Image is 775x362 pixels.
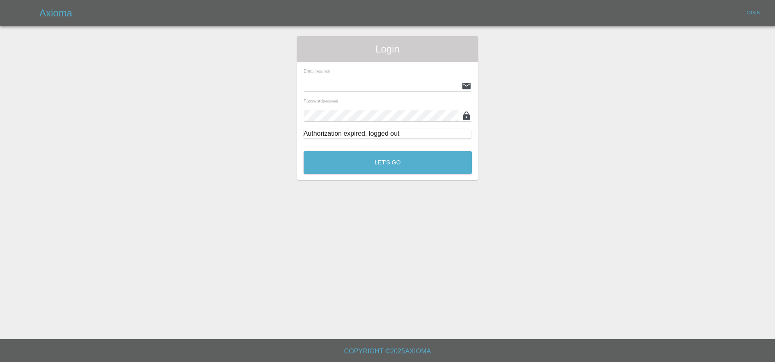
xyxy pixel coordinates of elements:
[314,70,329,73] small: (required)
[304,43,472,56] span: Login
[323,100,338,103] small: (required)
[304,129,472,139] div: Authorization expired, logged out
[39,7,72,20] h5: Axioma
[304,98,338,103] span: Password
[7,346,768,357] h6: Copyright © 2025 Axioma
[304,151,472,174] button: Let's Go
[304,68,330,73] span: Email
[739,7,765,19] a: Login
